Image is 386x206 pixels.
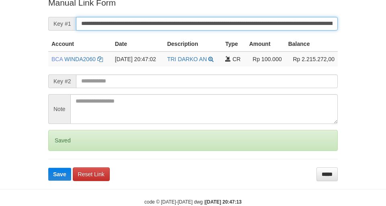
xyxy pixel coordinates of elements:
[167,56,207,62] a: TRI DARKO AN
[48,94,70,124] span: Note
[53,171,66,177] span: Save
[73,167,110,181] a: Reset Link
[64,56,96,62] a: WINDA2060
[112,51,164,66] td: [DATE] 20:47:02
[232,56,240,62] span: CR
[51,56,63,62] span: BCA
[246,51,285,66] td: Rp 100.000
[48,168,71,181] button: Save
[97,56,103,62] a: Copy WINDA2060 to clipboard
[222,37,246,51] th: Type
[205,199,242,205] strong: [DATE] 20:47:13
[78,171,105,177] span: Reset Link
[48,74,76,88] span: Key #2
[285,51,338,66] td: Rp 2.215.272,00
[144,199,242,205] small: code © [DATE]-[DATE] dwg |
[246,37,285,51] th: Amount
[285,37,338,51] th: Balance
[112,37,164,51] th: Date
[48,17,76,31] span: Key #1
[48,130,338,151] div: Saved
[48,37,112,51] th: Account
[164,37,222,51] th: Description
